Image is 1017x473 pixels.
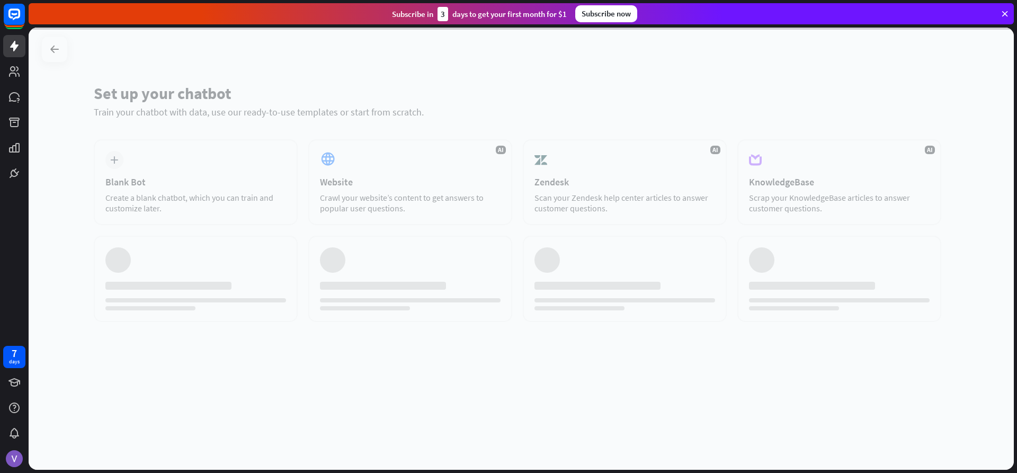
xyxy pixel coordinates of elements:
[438,7,448,21] div: 3
[3,346,25,368] a: 7 days
[9,358,20,365] div: days
[12,349,17,358] div: 7
[575,5,637,22] div: Subscribe now
[392,7,567,21] div: Subscribe in days to get your first month for $1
